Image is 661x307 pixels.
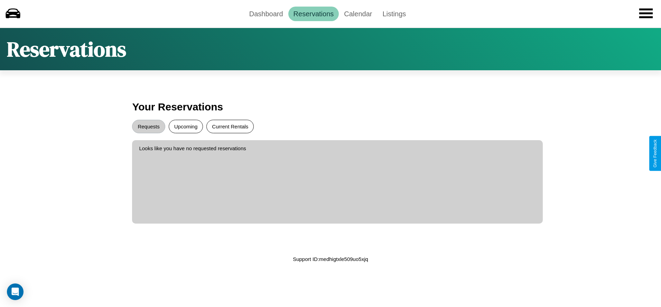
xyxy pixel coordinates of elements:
[244,7,288,21] a: Dashboard
[132,120,165,133] button: Requests
[169,120,203,133] button: Upcoming
[7,35,126,63] h1: Reservations
[653,139,658,168] div: Give Feedback
[377,7,411,21] a: Listings
[339,7,377,21] a: Calendar
[206,120,254,133] button: Current Rentals
[139,144,536,153] p: Looks like you have no requested reservations
[288,7,339,21] a: Reservations
[293,254,368,264] p: Support ID: medhigtxle509uo5xjq
[132,98,529,116] h3: Your Reservations
[7,283,24,300] div: Open Intercom Messenger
